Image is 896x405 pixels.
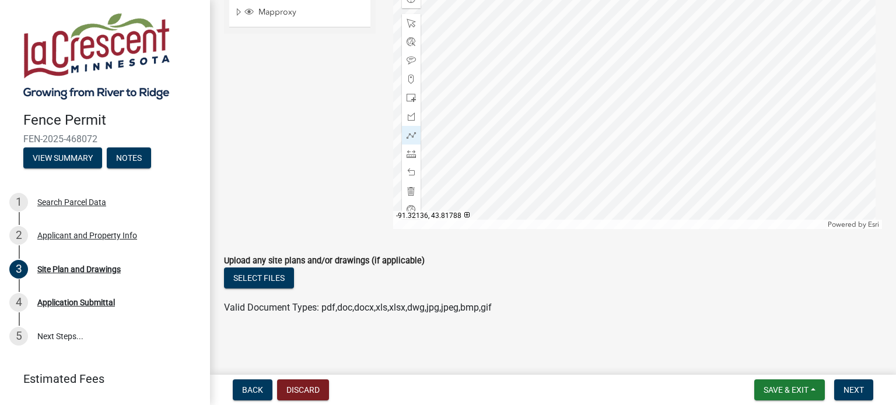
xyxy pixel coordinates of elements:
[764,385,808,395] span: Save & Exit
[23,12,170,100] img: City of La Crescent, Minnesota
[224,302,492,313] span: Valid Document Types: pdf,doc,docx,xls,xlsx,dwg,jpg,jpeg,bmp,gif
[37,198,106,206] div: Search Parcel Data
[23,147,102,168] button: View Summary
[834,379,873,400] button: Next
[224,267,294,288] button: Select files
[37,265,121,273] div: Site Plan and Drawings
[9,293,28,312] div: 4
[277,379,329,400] button: Discard
[23,133,187,145] span: FEN-2025-468072
[9,367,191,390] a: Estimated Fees
[9,226,28,245] div: 2
[224,257,425,265] label: Upload any site plans and/or drawings (if applicable)
[37,298,115,307] div: Application Submittal
[256,7,366,17] span: Mapproxy
[37,231,137,240] div: Applicant and Property Info
[843,385,864,395] span: Next
[868,220,879,228] a: Esri
[234,7,243,19] span: Expand
[107,147,151,168] button: Notes
[233,379,272,400] button: Back
[23,154,102,163] wm-modal-confirm: Summary
[242,385,263,395] span: Back
[9,260,28,279] div: 3
[243,7,366,19] div: Mapproxy
[107,154,151,163] wm-modal-confirm: Notes
[754,379,825,400] button: Save & Exit
[9,327,28,346] div: 5
[825,220,882,229] div: Powered by
[23,112,201,129] h4: Fence Permit
[9,193,28,212] div: 1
